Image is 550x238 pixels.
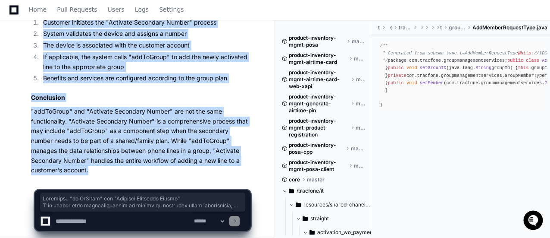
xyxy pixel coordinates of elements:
[406,80,417,86] span: void
[356,124,365,131] span: master
[420,80,444,86] span: setMember
[449,65,510,70] span: java.lang. groupID
[354,55,365,62] span: master
[420,65,447,70] span: setGroupID
[417,73,438,78] span: tracfone
[420,58,441,63] span: tracfone
[351,145,365,152] span: master
[388,80,404,86] span: public
[289,35,345,48] span: product-inventory-mgmt-posa
[531,65,550,70] span: groupID
[41,29,250,39] li: System validates the device and assigns a number
[86,91,104,97] span: Pylon
[29,64,141,73] div: Start new chat
[378,24,380,31] span: tracfone
[31,107,250,175] p: "addToGroup" and "Activate Secondary Number" are not the same functionality. "Activate Secondary ...
[354,162,365,169] span: master
[472,24,547,31] span: AddMemberRequestType.java
[505,73,544,78] span: GroupMemberType
[147,67,157,77] button: Start new chat
[289,159,347,173] span: product-inventory-mgmt-posa-client
[41,52,250,72] li: If applicable, the system calls "addToGroup" to add the newly activated line to the appropriate g...
[43,195,243,209] span: Loremipsu "dolOrSitam" con "Adipisci Elitseddo Eiusmo" T'in utlabor etdo magnaaliquaenim ad minim...
[526,58,539,63] span: class
[31,93,250,102] h2: Conclusion
[390,24,392,31] span: services
[518,65,529,70] span: this
[380,42,541,109] div: package com. . ; { java. . groupID; java. . ( ) { . ; } ( ) { . = groupID; } com. . . member; com...
[289,142,344,155] span: product-inventory-posa-cpp
[9,35,157,48] div: Welcome
[356,100,365,107] span: master
[388,73,406,78] span: private
[518,51,531,56] span: @http
[9,9,26,26] img: PlayerZero
[41,41,250,51] li: The device is associated with the customer account
[388,65,404,70] span: public
[289,69,349,90] span: product-inventory-mgmt-airtime-card-web-xapi
[352,38,365,45] span: master
[41,73,250,83] li: Benefits and services are configured according to the group plan
[289,117,349,138] span: product-inventory-mgmt-product-registration
[440,24,442,31] span: tracfone
[507,58,523,63] span: public
[289,93,349,114] span: product-inventory-mgmt-generate-airtime-pin
[441,73,502,78] span: groupmanagementservices
[356,76,365,83] span: master
[108,7,125,12] span: Users
[41,18,250,28] li: Customer initiates the "Activate Secondary Number" process
[449,24,466,31] span: groupmanagementservices
[522,209,546,233] iframe: Open customer support
[9,64,24,80] img: 1736555170064-99ba0984-63c1-480f-8ee9-699278ef63ed
[444,58,505,63] span: groupmanagementservices
[57,7,97,12] span: Pull Requests
[135,7,149,12] span: Logs
[29,7,47,12] span: Home
[61,90,104,97] a: Powered byPylon
[159,7,184,12] span: Settings
[29,73,112,80] div: We're offline, we'll be back soon
[289,52,347,66] span: product-inventory-mgmt-airtime-card
[475,65,491,70] span: String
[399,24,412,31] span: tracfone-jaxws-clients
[406,65,417,70] span: void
